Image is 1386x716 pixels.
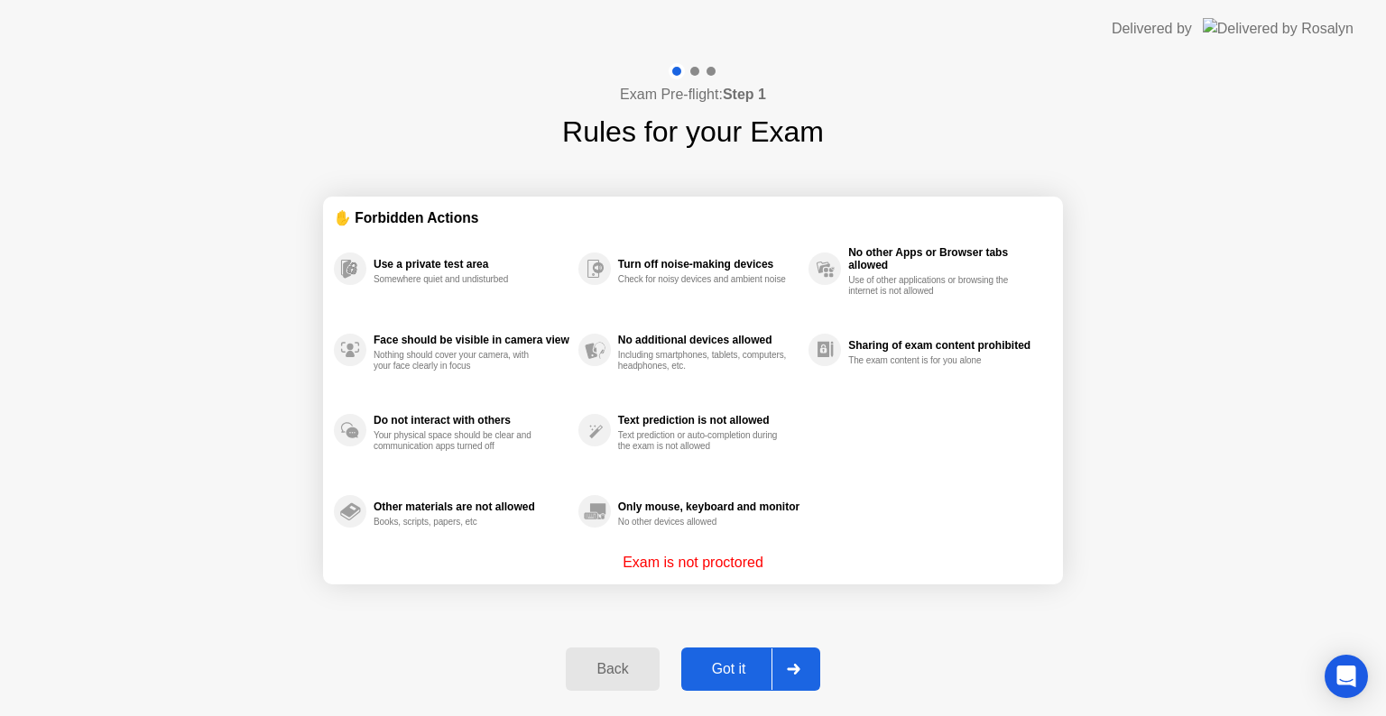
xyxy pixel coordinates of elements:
button: Back [566,647,659,691]
p: Exam is not proctored [623,552,763,574]
div: Got it [687,661,772,677]
div: Use of other applications or browsing the internet is not allowed [848,275,1019,297]
div: Your physical space should be clear and communication apps turned off [374,430,544,452]
div: Do not interact with others [374,414,569,427]
div: No other Apps or Browser tabs allowed [848,246,1043,271]
img: Delivered by Rosalyn [1203,18,1354,39]
div: Sharing of exam content prohibited [848,339,1043,352]
b: Step 1 [723,87,766,102]
div: Text prediction or auto-completion during the exam is not allowed [618,430,789,452]
button: Got it [681,647,820,691]
div: Including smartphones, tablets, computers, headphones, etc. [618,350,789,372]
h4: Exam Pre-flight: [620,84,766,106]
div: Somewhere quiet and undisturbed [374,274,544,285]
div: Other materials are not allowed [374,500,569,513]
div: No additional devices allowed [618,334,799,346]
div: Back [571,661,653,677]
div: Check for noisy devices and ambient noise [618,274,789,285]
div: Nothing should cover your camera, with your face clearly in focus [374,350,544,372]
div: Use a private test area [374,258,569,271]
div: No other devices allowed [618,517,789,528]
h1: Rules for your Exam [562,110,824,153]
div: Only mouse, keyboard and monitor [618,500,799,513]
div: Face should be visible in camera view [374,334,569,346]
div: ✋ Forbidden Actions [334,207,1052,228]
div: Text prediction is not allowed [618,414,799,427]
div: Delivered by [1112,18,1192,40]
div: Open Intercom Messenger [1325,655,1368,698]
div: Books, scripts, papers, etc [374,517,544,528]
div: Turn off noise-making devices [618,258,799,271]
div: The exam content is for you alone [848,355,1019,366]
